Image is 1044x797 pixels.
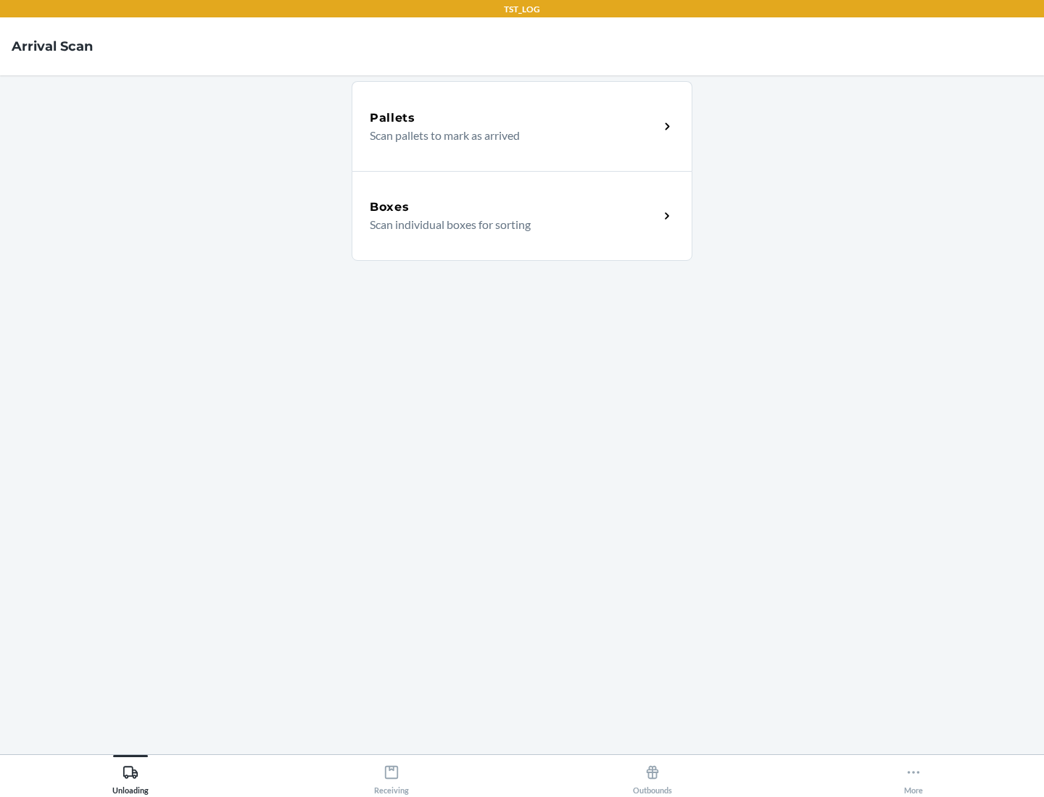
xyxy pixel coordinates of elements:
button: Receiving [261,755,522,795]
h4: Arrival Scan [12,37,93,56]
p: TST_LOG [504,3,540,16]
div: Outbounds [633,759,672,795]
div: Unloading [112,759,149,795]
p: Scan pallets to mark as arrived [370,127,647,144]
p: Scan individual boxes for sorting [370,216,647,233]
h5: Boxes [370,199,410,216]
a: BoxesScan individual boxes for sorting [352,171,692,261]
h5: Pallets [370,109,415,127]
a: PalletsScan pallets to mark as arrived [352,81,692,171]
button: More [783,755,1044,795]
div: Receiving [374,759,409,795]
div: More [904,759,923,795]
button: Outbounds [522,755,783,795]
